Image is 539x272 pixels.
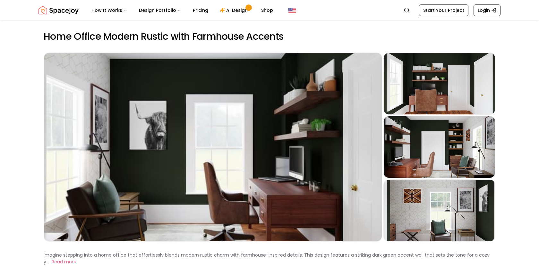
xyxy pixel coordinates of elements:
[38,4,79,17] img: Spacejoy Logo
[215,4,255,17] a: AI Design
[256,4,278,17] a: Shop
[86,4,278,17] nav: Main
[419,4,468,16] a: Start Your Project
[86,4,133,17] button: How It Works
[44,252,490,265] p: Imagine stepping into a home office that effortlessly blends modern rustic charm with farmhouse-i...
[52,259,76,265] button: Read more
[474,4,501,16] a: Login
[188,4,213,17] a: Pricing
[134,4,186,17] button: Design Portfolio
[44,31,495,42] h2: Home Office Modern Rustic with Farmhouse Accents
[38,4,79,17] a: Spacejoy
[288,6,296,14] img: United States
